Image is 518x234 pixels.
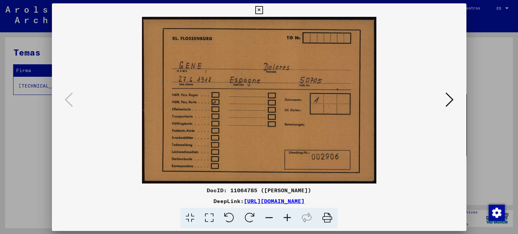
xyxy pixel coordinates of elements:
div: Cambiar el consentimiento [488,204,505,221]
img: 001.jpg [75,17,443,183]
div: DocID: 11064785 ([PERSON_NAME]) [52,186,466,194]
img: Cambiar el consentimiento [489,205,505,221]
div: DeepLink: [52,197,466,205]
a: [URL][DOMAIN_NAME] [244,198,305,204]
